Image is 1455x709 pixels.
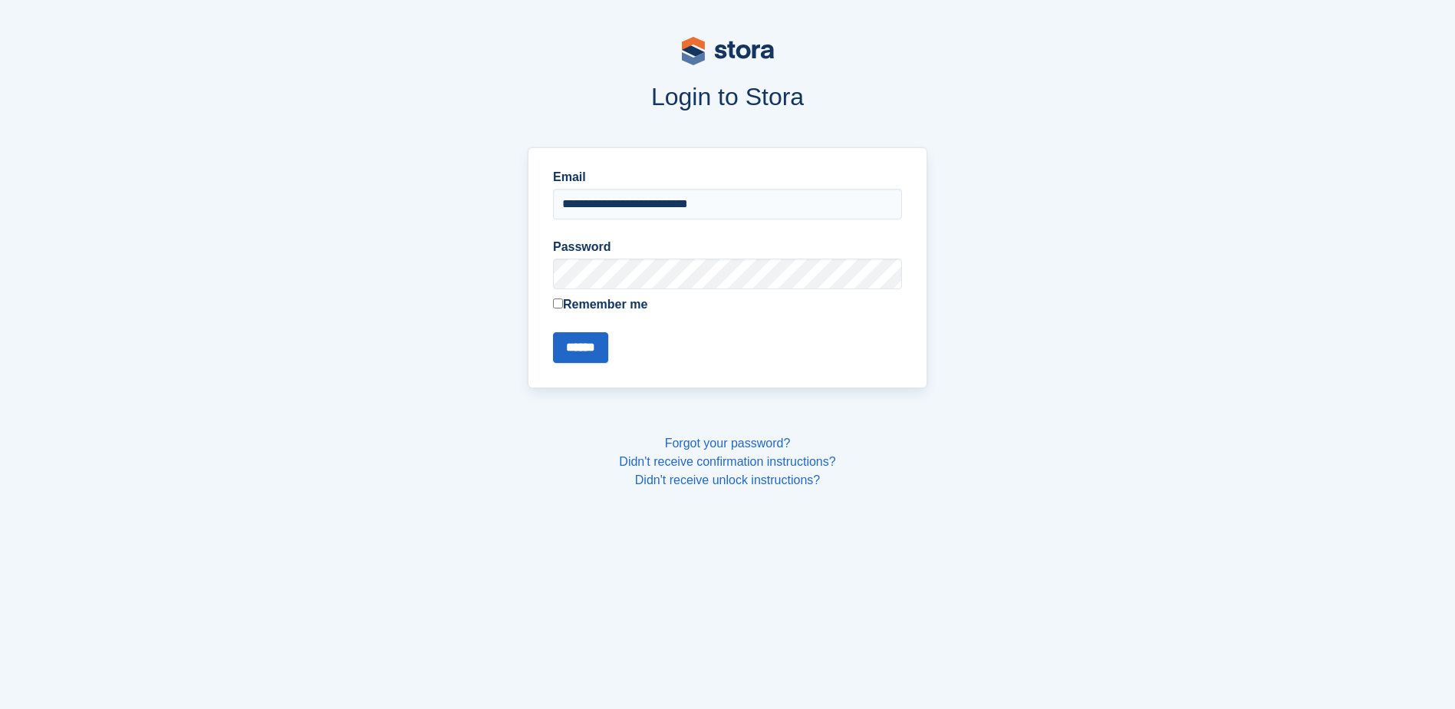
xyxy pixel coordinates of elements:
[235,83,1220,110] h1: Login to Stora
[682,37,774,65] img: stora-logo-53a41332b3708ae10de48c4981b4e9114cc0af31d8433b30ea865607fb682f29.svg
[635,473,820,486] a: Didn't receive unlock instructions?
[553,238,902,256] label: Password
[665,437,791,450] a: Forgot your password?
[553,298,563,308] input: Remember me
[553,168,902,186] label: Email
[619,455,835,468] a: Didn't receive confirmation instructions?
[553,295,902,314] label: Remember me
